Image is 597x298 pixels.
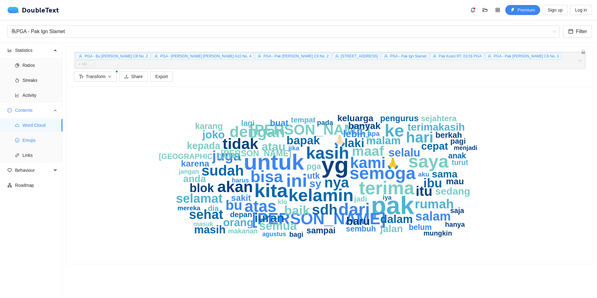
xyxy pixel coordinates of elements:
[11,26,550,37] div: PGA - Pak Ign Slamet
[388,146,420,159] text: selalu
[225,197,242,213] text: bu
[108,75,112,79] span: down
[333,134,347,147] text: 🙏🏻
[76,60,95,68] span: + 60 ...
[415,209,451,223] text: salam
[335,54,339,58] span: user
[450,137,466,145] text: pagi
[418,171,429,178] text: aku
[7,168,12,172] span: heart
[22,74,57,87] span: Streaks
[22,134,57,147] span: Emojis
[15,44,52,57] span: Statistics
[155,73,168,80] span: Export
[576,27,587,35] span: Filter
[423,176,442,190] text: ibu
[258,54,261,58] span: user
[250,167,283,186] text: bisa
[421,140,448,152] text: cepat
[230,210,252,219] text: depan
[187,140,221,151] text: kepada
[433,54,437,58] span: user
[195,122,223,131] text: karang
[15,63,19,67] span: pie-chart
[74,72,117,82] button: font-sizeTransformdown
[344,137,364,150] text: laki
[7,108,12,112] span: message
[194,223,225,236] text: masih
[543,5,567,15] button: Sign up
[380,223,403,234] text: jalan
[563,25,592,38] button: calendarFilter
[354,195,367,203] text: jadi
[15,78,19,82] span: fire
[480,5,490,15] button: folder-open
[337,113,373,123] text: keluarga
[262,140,285,153] text: atau
[131,73,143,80] span: Share
[228,227,258,235] text: makanan
[581,50,585,54] span: lock
[15,138,19,142] span: smile
[254,211,284,225] text: iuran
[435,186,470,197] text: sedang
[346,224,376,233] text: sembuh
[11,29,16,34] span: team
[7,7,22,13] img: logo
[202,128,225,141] text: joko
[570,5,592,15] button: Log in
[407,121,465,133] text: terimakasih
[468,5,478,15] button: bell
[481,7,490,12] span: folder-open
[176,191,223,205] text: selamat
[288,144,299,151] text: jika
[306,143,349,162] text: kasih
[221,149,292,158] text: [PERSON_NAME]
[22,59,57,72] span: Ratios
[229,123,285,141] text: dengan
[289,231,303,238] text: bagi
[384,54,388,58] span: user
[409,223,432,231] text: belum
[343,128,366,139] text: lebih
[493,7,502,12] span: appstore
[291,116,316,124] text: tempat
[307,161,321,171] text: pga
[324,174,349,191] text: nya
[278,198,287,205] text: klo
[505,5,540,15] button: thunderboltPremium
[338,200,370,219] text: dari
[179,168,199,175] text: jangan
[79,74,83,79] span: font-size
[250,122,370,138] text: [PERSON_NAME]
[15,104,52,117] span: Contents
[289,185,354,205] text: kelamin
[262,231,286,237] text: agustus
[321,152,349,178] text: yg
[494,54,559,58] span: PGA - Pak [PERSON_NAME] C8 No. 3
[86,73,106,80] span: Transform
[217,178,253,196] text: akan
[159,152,239,161] text: [GEOGRAPHIC_DATA]
[386,157,400,170] text: 🙏
[488,54,491,58] span: user
[359,178,414,198] text: terima
[415,197,454,211] text: rumah
[306,226,335,235] text: sampai
[252,210,386,228] text: [PERSON_NAME]
[15,179,57,191] span: Roadmap
[284,203,310,218] text: baik
[468,7,477,12] span: bell
[341,54,378,58] span: [STREET_ADDRESS]
[548,7,562,13] span: Sign up
[349,163,416,183] text: semoga
[212,148,241,164] text: juga
[208,204,219,212] text: dia
[223,135,259,152] text: tidak
[232,177,249,184] text: harus
[408,151,449,171] text: saya
[15,123,19,127] span: cloud
[307,171,320,181] text: utk
[406,129,433,146] text: hari
[190,181,214,195] text: blok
